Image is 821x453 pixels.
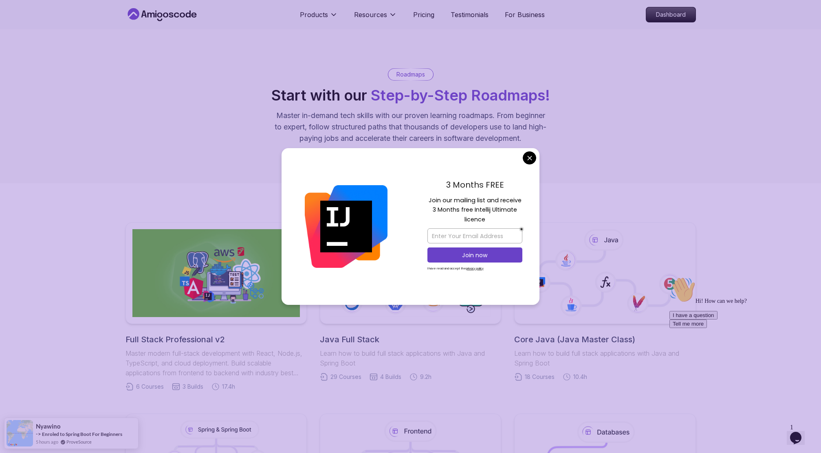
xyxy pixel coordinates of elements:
a: Pricing [413,10,434,20]
a: Core Java (Java Master Class)Learn how to build full stack applications with Java and Spring Boot... [514,222,696,381]
button: Products [300,10,338,26]
img: :wave: [3,3,29,29]
span: 3 Builds [183,383,203,391]
h2: Full Stack Professional v2 [125,334,307,345]
h2: Java Full Stack [320,334,501,345]
p: Master modern full-stack development with React, Node.js, TypeScript, and cloud deployment. Build... [125,348,307,378]
p: Dashboard [646,7,696,22]
span: 29 Courses [330,373,361,381]
span: -> [36,431,41,437]
img: Full Stack Professional v2 [132,229,300,317]
span: 9.2h [420,373,431,381]
h2: Start with our [271,87,550,103]
span: 5 hours ago [36,438,58,445]
a: Testimonials [451,10,489,20]
span: 18 Courses [525,373,555,381]
a: Full Stack Professional v2Full Stack Professional v2Master modern full-stack development with Rea... [125,222,307,391]
span: 10.4h [573,373,587,381]
p: Resources [354,10,387,20]
a: Dashboard [646,7,696,22]
p: Products [300,10,328,20]
button: Resources [354,10,397,26]
iframe: chat widget [787,420,813,445]
img: provesource social proof notification image [7,420,33,446]
h2: Core Java (Java Master Class) [514,334,696,345]
a: For Business [505,10,545,20]
span: Step-by-Step Roadmaps! [371,86,550,104]
p: Roadmaps [396,70,425,79]
span: 17.4h [222,383,235,391]
button: Tell me more [3,46,41,55]
p: Learn how to build full stack applications with Java and Spring Boot [320,348,501,368]
span: 4 Builds [380,373,401,381]
p: Master in-demand tech skills with our proven learning roadmaps. From beginner to expert, follow s... [274,110,548,144]
span: Hi! How can we help? [3,24,81,31]
div: 👋Hi! How can we help?I have a questionTell me more [3,3,150,55]
p: Learn how to build full stack applications with Java and Spring Boot [514,348,696,368]
span: Nyawino [36,423,61,430]
a: Enroled to Spring Boot For Beginners [42,431,122,437]
iframe: chat widget [666,274,813,416]
span: 6 Courses [136,383,164,391]
button: I have a question [3,37,51,46]
a: ProveSource [66,438,92,445]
